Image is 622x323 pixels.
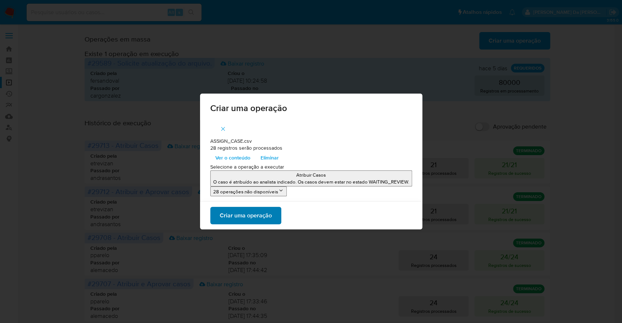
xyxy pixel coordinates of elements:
[210,152,255,164] button: Ver o conteúdo
[210,145,412,152] p: 28 registros serão processados
[255,152,284,164] button: Eliminar
[210,164,412,171] p: Selecione a operação a executar
[261,153,279,163] span: Eliminar
[210,138,412,145] p: ASSIGN_CASE.csv
[215,153,250,163] span: Ver o conteúdo
[213,178,409,185] p: O caso é atribuído ao analista indicado. Os casos devem estar no estado WAITING_REVIEW.
[220,208,272,224] span: Criar uma operação
[210,207,281,224] button: Criar uma operação
[210,170,412,186] button: Atribuir CasosO caso é atribuído ao analista indicado. Os casos devem estar no estado WAITING_REV...
[210,186,287,196] button: 28 operações não disponíveis
[210,104,412,113] span: Criar uma operação
[213,172,409,178] p: Atribuir Casos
